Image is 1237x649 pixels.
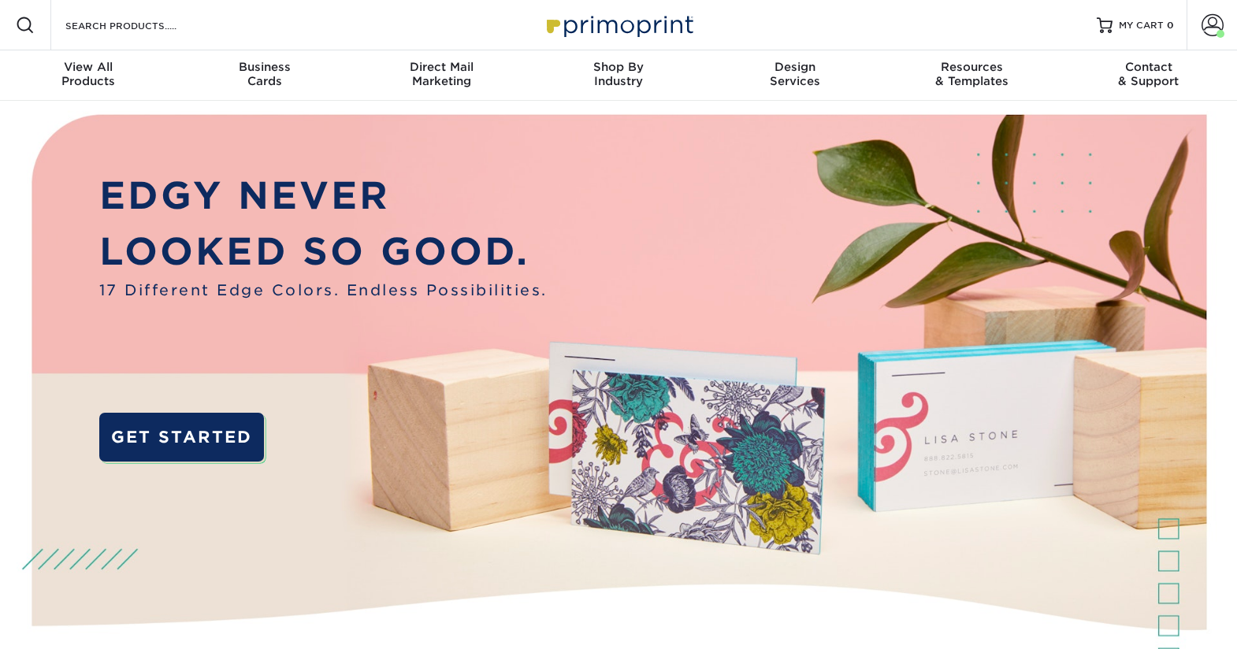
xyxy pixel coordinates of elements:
span: Design [707,60,883,74]
span: MY CART [1119,19,1164,32]
a: DesignServices [707,50,883,101]
div: Marketing [354,60,530,88]
input: SEARCH PRODUCTS..... [64,16,217,35]
span: Contact [1061,60,1237,74]
a: BusinessCards [176,50,353,101]
div: Services [707,60,883,88]
a: Direct MailMarketing [354,50,530,101]
a: GET STARTED [99,413,265,462]
span: 0 [1167,20,1174,31]
a: Shop ByIndustry [530,50,707,101]
div: Industry [530,60,707,88]
span: 17 Different Edge Colors. Endless Possibilities. [99,280,548,302]
a: Contact& Support [1061,50,1237,101]
div: & Templates [883,60,1060,88]
span: Business [176,60,353,74]
img: Primoprint [540,8,697,42]
span: Resources [883,60,1060,74]
a: Resources& Templates [883,50,1060,101]
span: Direct Mail [354,60,530,74]
p: LOOKED SO GOOD. [99,224,548,280]
span: Shop By [530,60,707,74]
div: Cards [176,60,353,88]
div: & Support [1061,60,1237,88]
p: EDGY NEVER [99,168,548,224]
